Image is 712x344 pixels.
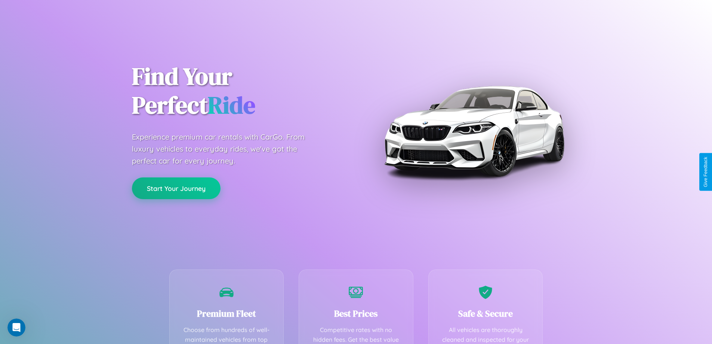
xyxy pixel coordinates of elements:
h3: Best Prices [310,307,402,320]
button: Start Your Journey [132,177,221,199]
div: Give Feedback [703,157,708,187]
h3: Premium Fleet [181,307,272,320]
h3: Safe & Secure [440,307,531,320]
img: Premium BMW car rental vehicle [380,37,567,225]
h1: Find Your Perfect [132,62,345,120]
iframe: Intercom live chat [7,319,25,337]
p: Experience premium car rentals with CarGo. From luxury vehicles to everyday rides, we've got the ... [132,131,319,167]
span: Ride [208,89,255,121]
